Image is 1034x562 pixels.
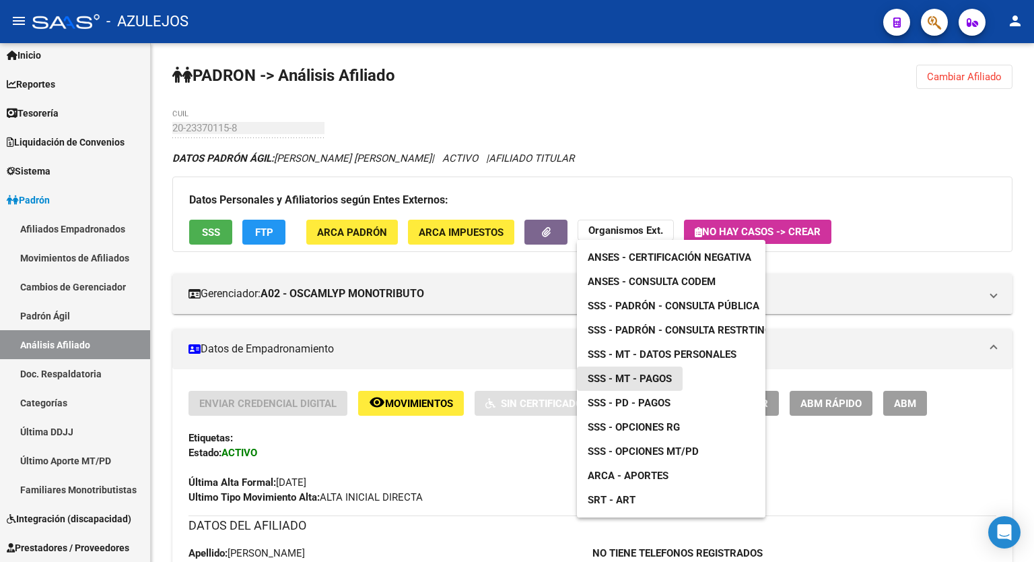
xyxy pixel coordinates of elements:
span: SSS - Opciones RG [588,421,680,433]
span: SSS - PD - Pagos [588,397,670,409]
div: Open Intercom Messenger [988,516,1021,549]
span: ANSES - Certificación Negativa [588,251,751,263]
span: SSS - Padrón - Consulta Pública [588,300,759,312]
span: SSS - Opciones MT/PD [588,445,699,458]
a: SSS - MT - Pagos [577,367,683,391]
span: ANSES - Consulta CODEM [588,276,716,288]
a: SSS - Padrón - Consulta Restrtingida [577,318,798,342]
a: ANSES - Certificación Negativa [577,245,762,270]
span: SRT - ART [588,494,635,506]
a: SSS - Padrón - Consulta Pública [577,294,770,318]
a: SSS - Opciones MT/PD [577,439,710,464]
a: SSS - PD - Pagos [577,391,681,415]
a: ARCA - Aportes [577,464,679,488]
span: ARCA - Aportes [588,470,668,482]
a: SRT - ART [577,488,765,512]
a: SSS - Opciones RG [577,415,691,439]
a: ANSES - Consulta CODEM [577,270,726,294]
a: SSS - MT - Datos Personales [577,342,747,367]
span: SSS - MT - Pagos [588,373,672,385]
span: SSS - Padrón - Consulta Restrtingida [588,324,788,336]
span: SSS - MT - Datos Personales [588,348,736,361]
